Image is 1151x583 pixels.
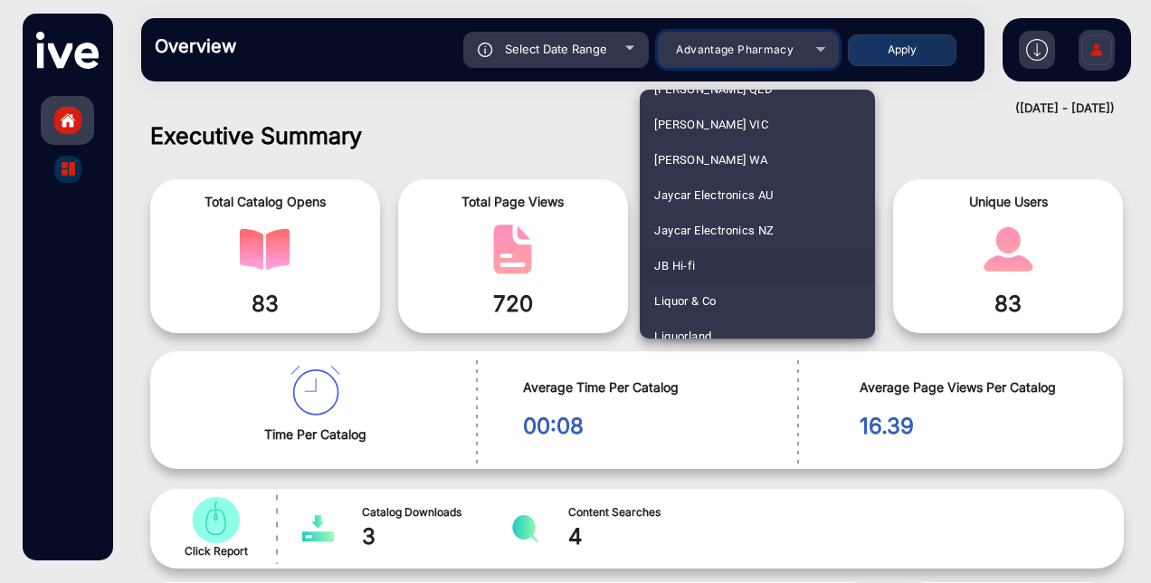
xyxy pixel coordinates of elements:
[654,248,695,283] span: JB Hi-fi
[654,319,711,354] span: Liquorland
[654,72,773,107] span: [PERSON_NAME] QLD
[654,177,774,213] span: Jaycar Electronics AU
[654,283,716,319] span: Liquor & Co
[654,107,768,142] span: [PERSON_NAME] VIC
[654,213,775,248] span: Jaycar Electronics NZ
[654,142,768,177] span: [PERSON_NAME] WA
